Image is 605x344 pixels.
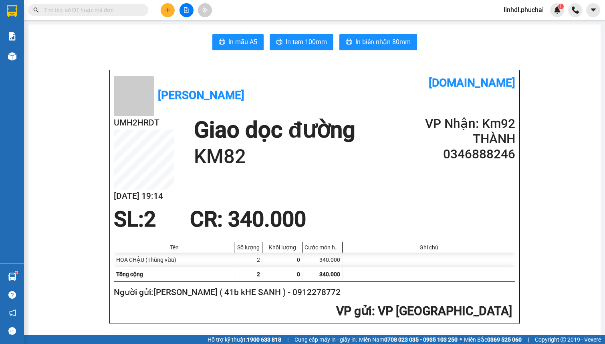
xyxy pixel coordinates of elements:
[114,253,234,267] div: HOA CHẬU (Thùng vừa)
[276,38,282,46] span: printer
[190,207,306,232] span: CR : 340.000
[234,253,262,267] div: 2
[247,336,281,343] strong: 1900 633 818
[559,4,562,9] span: 1
[572,6,579,14] img: phone-icon
[114,116,174,130] h2: UMH2HRDT
[236,244,260,251] div: Số lượng
[319,271,340,277] span: 340.000
[286,37,327,47] span: In tem 100mm
[194,144,355,170] h1: KM82
[294,335,357,344] span: Cung cấp máy in - giấy in:
[339,34,417,50] button: printerIn biên nhận 80mm
[158,89,244,102] b: [PERSON_NAME]
[336,304,372,318] span: VP gửi
[116,244,232,251] div: Tên
[165,7,171,13] span: plus
[7,5,17,17] img: logo-vxr
[114,303,512,320] h2: : VP [GEOGRAPHIC_DATA]
[355,37,411,47] span: In biên nhận 80mm
[15,271,18,274] sup: 1
[8,32,16,40] img: solution-icon
[8,309,16,317] span: notification
[228,37,257,47] span: In mẫu A5
[287,335,288,344] span: |
[8,273,16,281] img: warehouse-icon
[194,116,355,144] h1: Giao dọc đường
[297,271,300,277] span: 0
[257,271,260,277] span: 2
[558,4,564,9] sup: 1
[497,5,550,15] span: linhdl.phuchai
[184,7,189,13] span: file-add
[114,190,174,203] h2: [DATE] 19:14
[161,3,175,17] button: plus
[561,337,566,342] span: copyright
[264,244,300,251] div: Khối lượng
[44,6,139,14] input: Tìm tên, số ĐT hoặc mã đơn
[590,6,597,14] span: caret-down
[359,335,458,344] span: Miền Nam
[262,253,302,267] div: 0
[429,76,515,89] b: [DOMAIN_NAME]
[419,116,515,132] h2: VP Nhận: Km92
[305,244,340,251] div: Cước món hàng
[302,253,343,267] div: 340.000
[114,207,144,232] span: SL:
[8,327,16,335] span: message
[198,3,212,17] button: aim
[346,38,352,46] span: printer
[464,335,522,344] span: Miền Bắc
[202,7,208,13] span: aim
[212,34,264,50] button: printerIn mẫu A5
[419,132,515,147] h2: THÀNH
[179,3,194,17] button: file-add
[8,291,16,299] span: question-circle
[116,271,143,277] span: Tổng cộng
[8,52,16,61] img: warehouse-icon
[144,207,156,232] span: 2
[208,335,281,344] span: Hỗ trợ kỹ thuật:
[528,335,529,344] span: |
[219,38,225,46] span: printer
[345,244,513,251] div: Ghi chú
[460,338,462,341] span: ⚪️
[114,286,512,299] h2: Người gửi: [PERSON_NAME] ( 41b kHE SANH ) - 0912278772
[384,336,458,343] strong: 0708 023 035 - 0935 103 250
[419,147,515,162] h2: 0346888246
[270,34,333,50] button: printerIn tem 100mm
[554,6,561,14] img: icon-new-feature
[586,3,600,17] button: caret-down
[33,7,39,13] span: search
[487,336,522,343] strong: 0369 525 060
